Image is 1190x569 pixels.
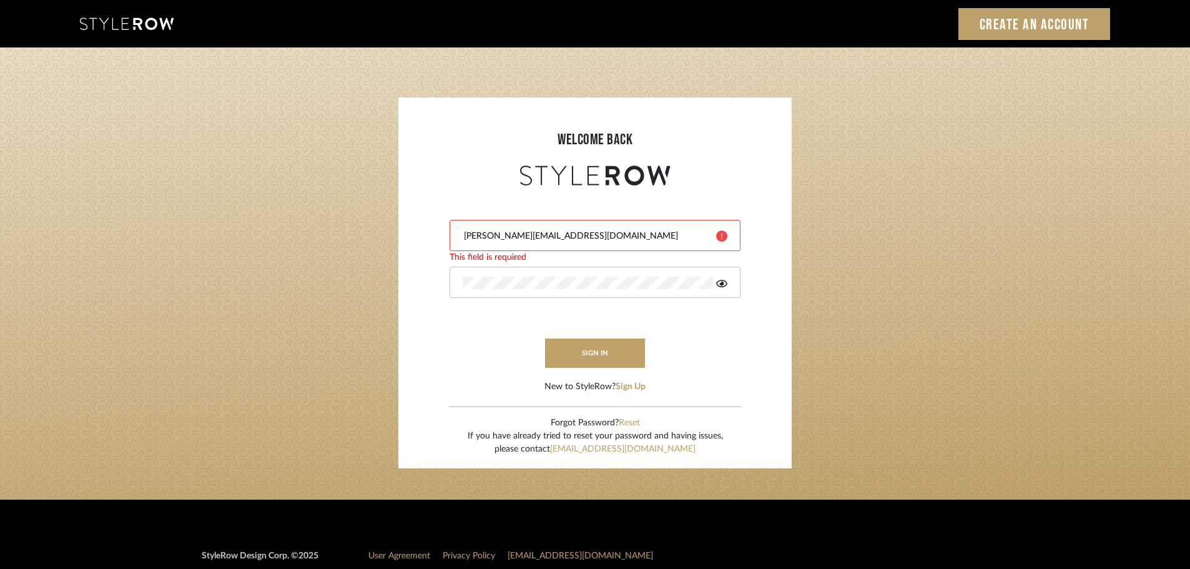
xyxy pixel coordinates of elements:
div: New to StyleRow? [544,380,646,393]
a: Privacy Policy [443,552,495,560]
div: This field is required [450,251,740,264]
a: User Agreement [368,552,430,560]
a: [EMAIL_ADDRESS][DOMAIN_NAME] [550,445,696,453]
div: welcome back [411,129,779,151]
button: Sign Up [616,380,646,393]
button: Reset [619,417,640,430]
a: [EMAIL_ADDRESS][DOMAIN_NAME] [508,552,653,560]
a: Create an Account [958,8,1111,40]
button: sign in [545,339,645,368]
input: Email Address [463,230,707,242]
div: If you have already tried to reset your password and having issues, please contact [468,430,723,456]
div: Forgot Password? [468,417,723,430]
